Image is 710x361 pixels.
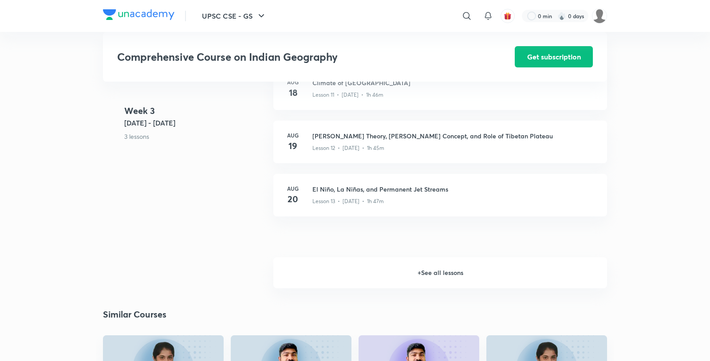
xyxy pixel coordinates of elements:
[103,308,166,321] h2: Similar Courses
[284,86,302,99] h4: 18
[284,184,302,192] h6: Aug
[312,131,596,141] h3: [PERSON_NAME] Theory, [PERSON_NAME] Concept, and Role of Tibetan Plateau
[557,12,566,20] img: streak
[284,131,302,139] h6: Aug
[117,51,465,63] h3: Comprehensive Course on Indian Geography
[312,91,383,99] p: Lesson 11 • [DATE] • 1h 46m
[273,67,607,121] a: Aug18Climate of [GEOGRAPHIC_DATA]Lesson 11 • [DATE] • 1h 46m
[501,9,515,23] button: avatar
[273,121,607,174] a: Aug19[PERSON_NAME] Theory, [PERSON_NAME] Concept, and Role of Tibetan PlateauLesson 12 • [DATE] •...
[124,104,266,118] h4: Week 3
[504,12,512,20] img: avatar
[273,257,607,288] h6: + See all lessons
[515,46,593,67] button: Get subscription
[312,197,384,205] p: Lesson 13 • [DATE] • 1h 47m
[197,7,272,25] button: UPSC CSE - GS
[124,132,266,141] p: 3 lessons
[124,118,266,128] h5: [DATE] - [DATE]
[312,144,384,152] p: Lesson 12 • [DATE] • 1h 45m
[273,174,607,227] a: Aug20El Niño, La Niñas, and Permanent Jet StreamsLesson 13 • [DATE] • 1h 47m
[592,8,607,24] img: Rajesh Kumar
[312,184,596,194] h3: El Niño, La Niñas, and Permanent Jet Streams
[312,78,596,87] h3: Climate of [GEOGRAPHIC_DATA]
[284,78,302,86] h6: Aug
[103,10,174,23] a: Company Logo
[284,139,302,153] h4: 19
[103,10,174,20] img: Company Logo
[284,192,302,206] h4: 20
